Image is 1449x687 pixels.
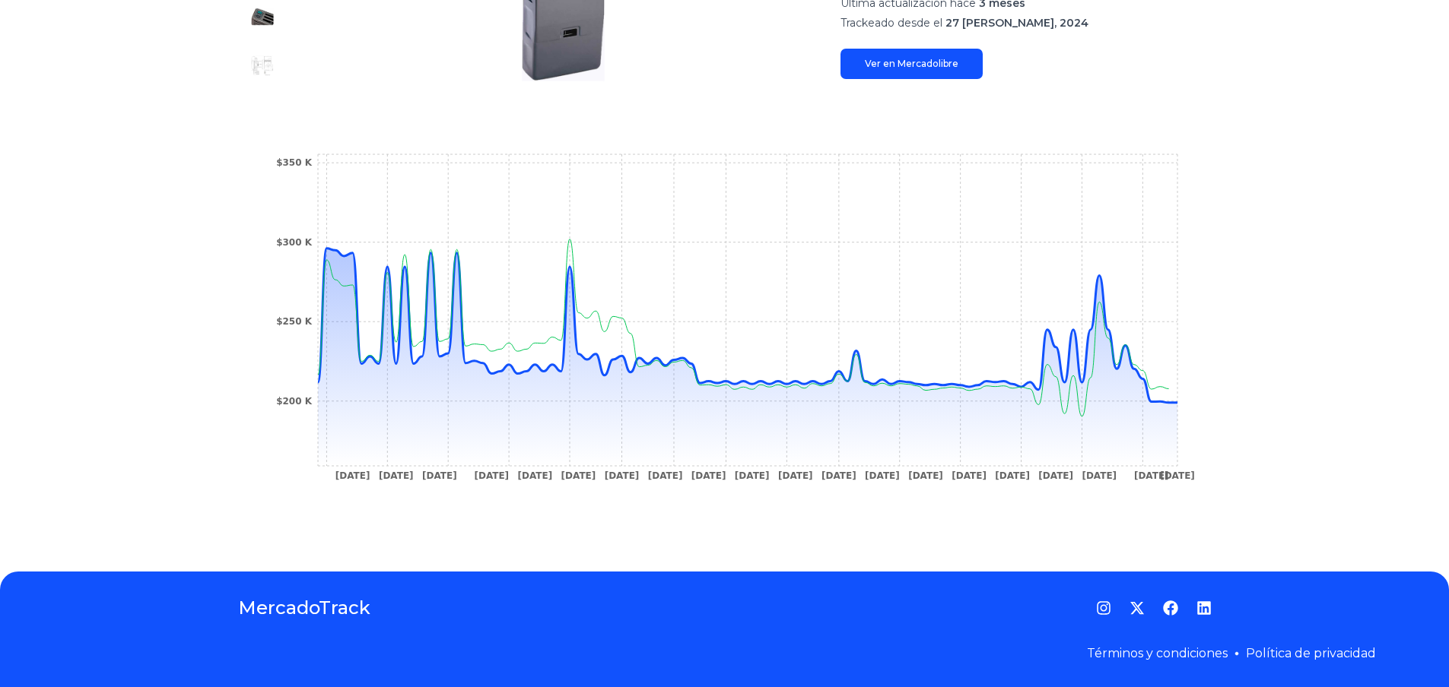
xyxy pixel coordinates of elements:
[995,470,1030,481] tspan: [DATE]
[276,396,313,407] tspan: $200 K
[421,470,456,481] tspan: [DATE]
[474,470,509,481] tspan: [DATE]
[840,49,983,79] a: Ver en Mercadolibre
[908,470,943,481] tspan: [DATE]
[1160,470,1195,481] tspan: [DATE]
[1082,470,1117,481] tspan: [DATE]
[276,157,313,168] tspan: $350 K
[238,596,370,620] a: MercadoTrack
[1087,646,1228,660] a: Términos y condiciones
[1130,600,1145,616] a: Twitter
[1196,600,1212,616] a: LinkedIn
[1246,646,1376,660] a: Política de privacidad
[840,16,942,30] span: Trackeado desde el
[378,470,413,481] tspan: [DATE]
[865,470,900,481] tspan: [DATE]
[1133,470,1168,481] tspan: [DATE]
[1038,470,1073,481] tspan: [DATE]
[777,470,812,481] tspan: [DATE]
[517,470,552,481] tspan: [DATE]
[276,237,313,248] tspan: $300 K
[276,316,313,327] tspan: $250 K
[561,470,596,481] tspan: [DATE]
[952,470,987,481] tspan: [DATE]
[734,470,769,481] tspan: [DATE]
[945,16,1088,30] span: 27 [PERSON_NAME], 2024
[250,5,275,29] img: Calefactor Tiro Balanceado Volcan 42316V 2000kcal Color Gris oscuro
[1096,600,1111,616] a: Instagram
[1163,600,1178,616] a: Facebook
[691,470,726,481] tspan: [DATE]
[250,53,275,78] img: Calefactor Tiro Balanceado Volcan 42316V 2000kcal Color Gris oscuro
[821,470,856,481] tspan: [DATE]
[604,470,639,481] tspan: [DATE]
[335,470,370,481] tspan: [DATE]
[647,470,682,481] tspan: [DATE]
